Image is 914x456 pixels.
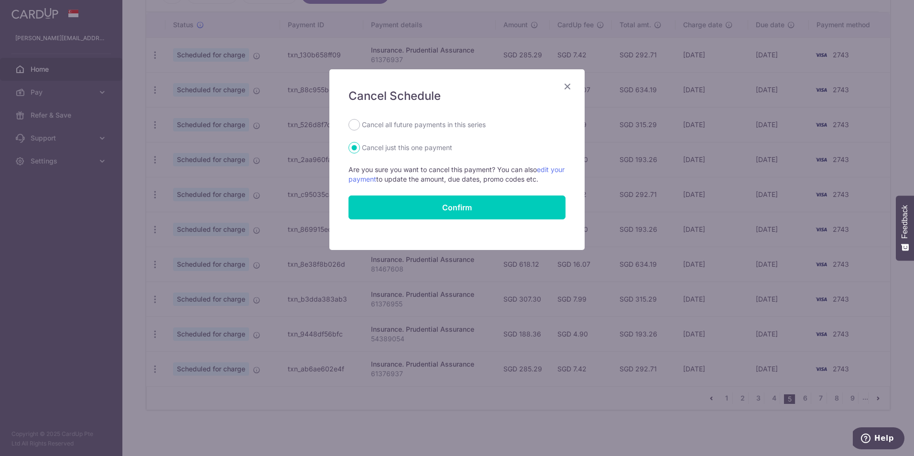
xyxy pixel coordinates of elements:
[348,88,566,104] h5: Cancel Schedule
[562,81,573,92] button: Close
[348,195,566,219] button: Confirm
[348,165,566,184] p: Are you sure you want to cancel this payment? You can also to update the amount, due dates, promo...
[896,195,914,261] button: Feedback - Show survey
[901,205,909,239] span: Feedback
[362,142,452,153] label: Cancel just this one payment
[362,119,486,130] label: Cancel all future payments in this series
[853,427,904,451] iframe: Opens a widget where you can find more information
